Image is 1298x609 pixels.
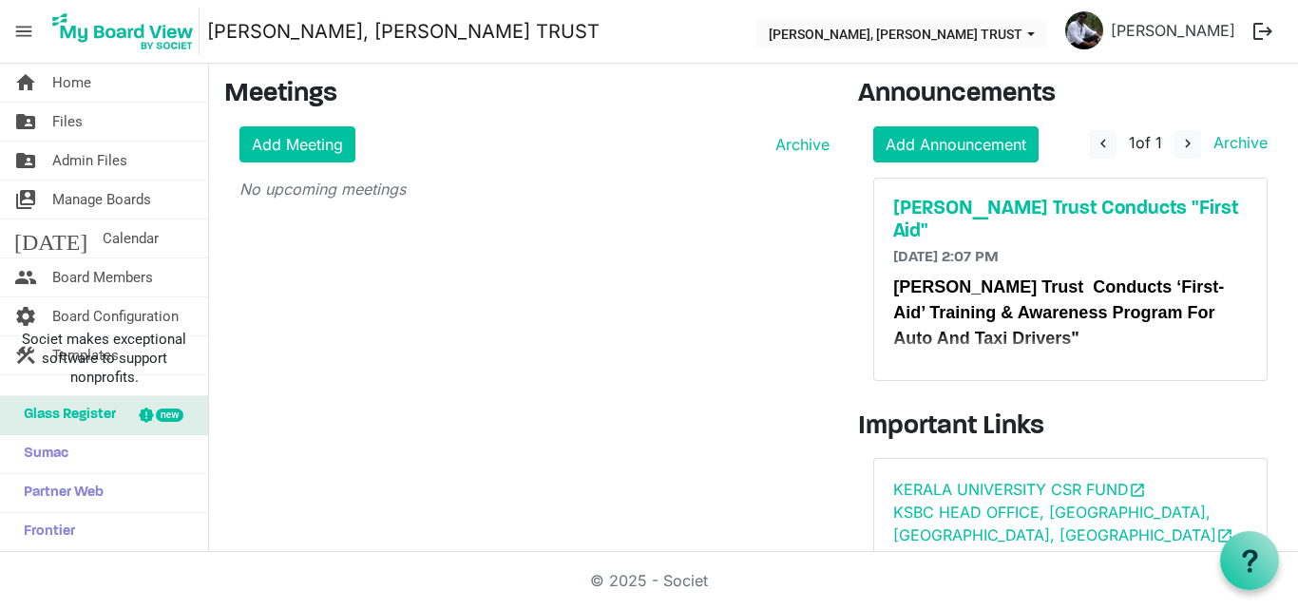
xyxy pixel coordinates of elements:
a: Add Meeting [239,126,355,162]
span: folder_shared [14,103,37,141]
span: settings [14,297,37,335]
span: home [14,64,37,102]
span: 1 [1129,133,1136,152]
span: Files [52,103,83,141]
button: THERESA BHAVAN, IMMANUEL CHARITABLE TRUST dropdownbutton [756,20,1047,47]
span: navigate_before [1095,135,1112,152]
a: [PERSON_NAME], [PERSON_NAME] TRUST [207,12,600,50]
span: switch_account [14,181,37,219]
a: KALYAN SILKSopen_in_new [893,548,1017,567]
span: Board Configuration [52,297,179,335]
span: [PERSON_NAME] Trust Conducts ‘First-Aid’ Training & Awareness Program For Auto And Taxi Drivers" [893,277,1224,348]
button: logout [1243,11,1283,51]
a: KERALA UNIVERSITY CSR FUNDopen_in_new [893,480,1146,499]
span: Calendar [103,219,159,257]
span: [DATE] 2:07 PM [893,250,999,265]
span: navigate_next [1179,135,1196,152]
span: menu [6,13,42,49]
img: hSUB5Hwbk44obJUHC4p8SpJiBkby1CPMa6WHdO4unjbwNk2QqmooFCj6Eu6u6-Q6MUaBHHRodFmU3PnQOABFnA_thumb.png [1065,11,1103,49]
button: navigate_next [1174,130,1201,159]
span: open_in_new [1129,482,1146,499]
span: Partner Web [14,474,104,512]
span: [DATE] [14,219,87,257]
h3: Meetings [224,79,830,111]
img: My Board View Logo [47,8,200,55]
a: My Board View Logo [47,8,207,55]
h3: Important Links [858,411,1283,444]
span: Sumac [14,435,68,473]
span: Home [52,64,91,102]
a: © 2025 - Societ [590,571,708,590]
button: navigate_before [1090,130,1117,159]
span: Board Members [52,258,153,296]
h3: Announcements [858,79,1283,111]
div: new [156,409,183,422]
span: Societ makes exceptional software to support nonprofits. [9,330,200,387]
span: Frontier [14,513,75,551]
a: [PERSON_NAME] [1103,11,1243,49]
a: [PERSON_NAME] Trust Conducts "First Aid" [893,198,1248,243]
span: Admin Files [52,142,127,180]
span: people [14,258,37,296]
a: Archive [768,133,830,156]
a: Add Announcement [873,126,1039,162]
span: of 1 [1129,133,1162,152]
p: No upcoming meetings [239,178,830,200]
span: Glass Register [14,396,116,434]
span: Manage Boards [52,181,151,219]
a: KSBC HEAD OFFICE, [GEOGRAPHIC_DATA],[GEOGRAPHIC_DATA], [GEOGRAPHIC_DATA]open_in_new [893,503,1233,544]
a: Archive [1206,133,1268,152]
span: open_in_new [1216,527,1233,544]
span: folder_shared [14,142,37,180]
